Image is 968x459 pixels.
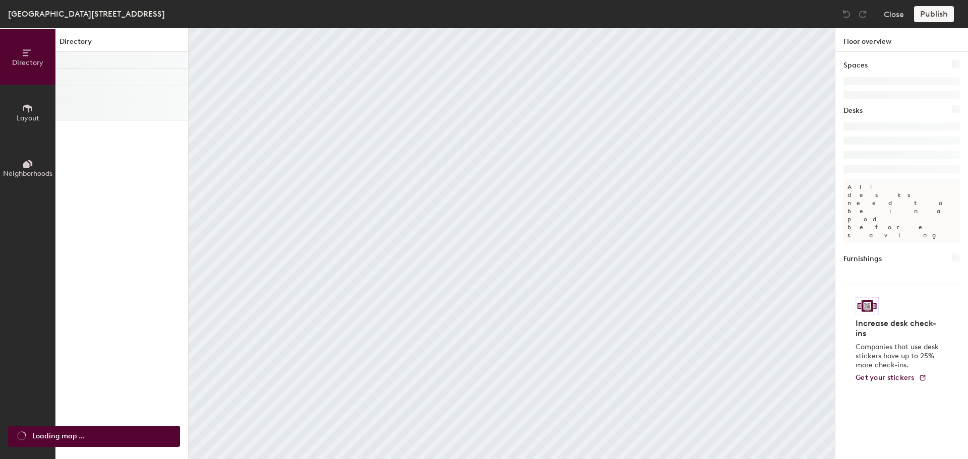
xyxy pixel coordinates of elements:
p: Companies that use desk stickers have up to 25% more check-ins. [856,343,942,370]
span: Directory [12,58,43,67]
a: Get your stickers [856,374,927,382]
h4: Increase desk check-ins [856,318,942,339]
span: Loading map ... [32,431,85,442]
span: Get your stickers [856,373,915,382]
button: Close [884,6,904,22]
img: Undo [841,9,852,19]
img: Sticker logo [856,297,879,314]
img: Redo [858,9,868,19]
p: All desks need to be in a pod before saving [843,179,960,243]
h1: Floor overview [835,28,968,52]
h1: Furnishings [843,253,882,265]
span: Neighborhoods [3,169,52,178]
h1: Directory [55,36,188,52]
div: [GEOGRAPHIC_DATA][STREET_ADDRESS] [8,8,165,20]
h1: Spaces [843,60,868,71]
h1: Desks [843,105,863,116]
span: Layout [17,114,39,122]
canvas: Map [189,28,835,459]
